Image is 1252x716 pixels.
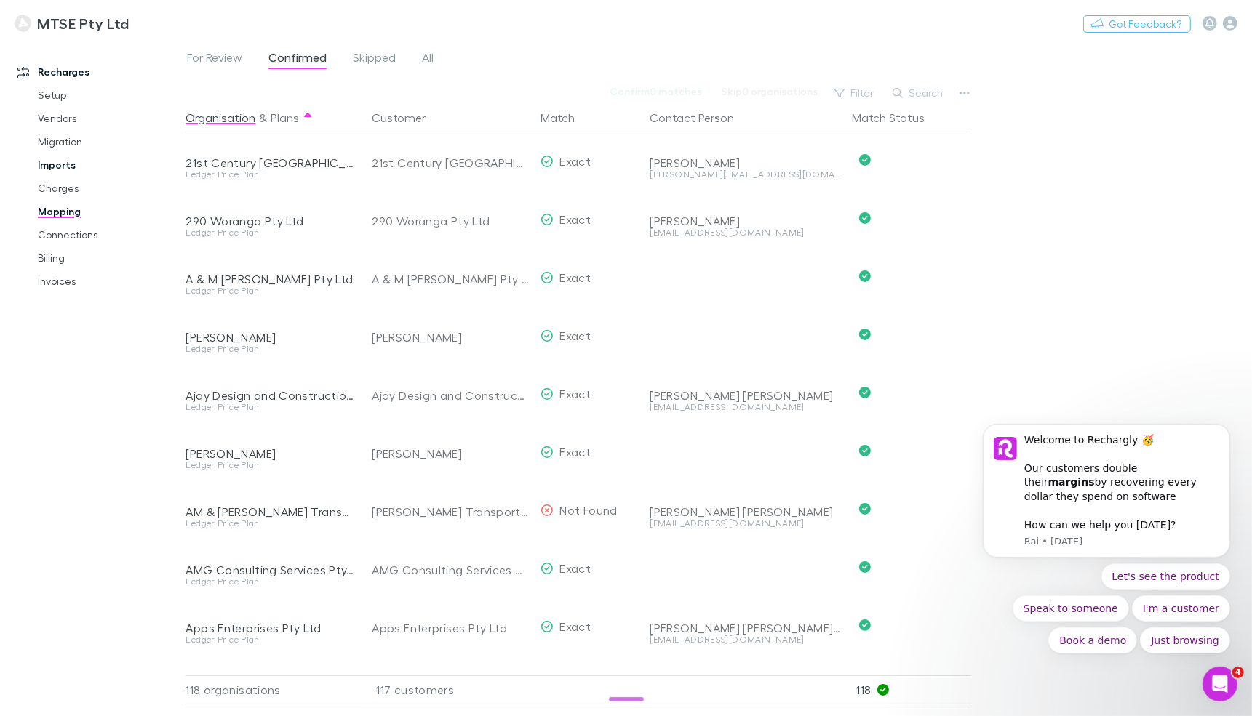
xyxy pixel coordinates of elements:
div: Ledger Price Plan [186,577,354,586]
div: Ledger Price Plan [186,228,354,237]
iframe: Intercom live chat [1203,667,1237,701]
span: Confirmed [268,50,327,69]
div: [EMAIL_ADDRESS][DOMAIN_NAME] [650,519,840,528]
span: Exact [559,329,591,342]
button: Got Feedback? [1083,15,1191,33]
div: 290 Woranga Pty Ltd [186,214,354,228]
svg: Confirmed [859,503,871,515]
svg: Confirmed [859,561,871,573]
button: Organisation [186,103,255,132]
div: Ledger Price Plan [186,403,354,411]
a: Mapping [23,200,183,223]
div: [PERSON_NAME] [PERSON_NAME] [650,504,840,519]
div: Ledger Price Plan [186,461,354,470]
div: 21st Century [GEOGRAPHIC_DATA] Australia Link Pty Ltd [372,134,529,192]
span: 4 [1232,667,1244,678]
a: Connections [23,223,183,246]
div: [PERSON_NAME] Transport ATF The [PERSON_NAME] Family Trust [372,483,529,541]
span: Exact [559,445,591,459]
div: Ledger Price Plan [186,345,354,353]
div: Ajay Design and Construction Pty Ltd [186,388,354,403]
div: AMG Consulting Services Pty. Ltd. [372,541,529,599]
button: Match Status [852,103,942,132]
span: Exact [559,270,591,284]
svg: Confirmed [859,154,871,166]
button: Customer [372,103,443,132]
div: 290 Woranga Pty Ltd [372,192,529,250]
span: Exact [559,212,591,226]
div: Apps Enterprises Pty Ltd [372,599,529,657]
div: Ledger Price Plan [186,170,354,179]
div: [EMAIL_ADDRESS][DOMAIN_NAME] [650,403,840,411]
div: 118 organisations [186,675,360,704]
div: AMG Consulting Services Pty. Ltd. [186,563,354,577]
div: Ledger Price Plan [186,286,354,295]
div: Apps Enterprises Pty Ltd [186,621,354,635]
svg: Confirmed [859,445,871,456]
svg: Confirmed [859,387,871,398]
div: [PERSON_NAME][EMAIL_ADDRESS][DOMAIN_NAME] [650,170,840,179]
p: 118 [856,676,971,704]
button: Plans [271,103,299,132]
div: AM & [PERSON_NAME] Transport Pty Ltd [186,504,354,519]
button: Match [541,103,592,132]
span: Exact [559,387,591,401]
iframe: Intercom notifications message [961,408,1252,709]
span: Exact [559,154,591,168]
div: Ledger Price Plan [186,635,354,644]
a: Recharges [3,60,183,84]
div: A & M [PERSON_NAME] Pty Ltd [186,272,354,286]
a: Vendors [23,107,183,130]
div: [PERSON_NAME] [186,330,354,345]
span: All [422,50,434,69]
div: [PERSON_NAME] [372,308,529,366]
div: A & M [PERSON_NAME] Pty Ltd [372,250,529,308]
button: Skip0 organisations [711,83,827,100]
svg: Confirmed [859,619,871,631]
button: Search [885,84,952,102]
button: Filter [827,84,882,102]
div: & [186,103,354,132]
a: Billing [23,246,183,270]
div: [PERSON_NAME] [PERSON_NAME] [650,388,840,403]
a: Migration [23,130,183,153]
div: [EMAIL_ADDRESS][DOMAIN_NAME] [650,228,840,237]
div: Ajay Design and Construction Pty Ltd [372,366,529,425]
span: Skipped [353,50,396,69]
button: Confirm0 matches [600,83,711,100]
svg: Confirmed [859,270,871,282]
div: [PERSON_NAME] [650,214,840,228]
div: [PERSON_NAME] [372,425,529,483]
div: [PERSON_NAME] [650,156,840,170]
a: MTSE Pty Ltd [6,6,138,41]
span: Exact [559,619,591,633]
svg: Confirmed [859,212,871,224]
a: Setup [23,84,183,107]
div: Apps Enterprises Pty Ltd [372,657,529,715]
div: Ledger Price Plan [186,519,354,528]
a: Invoices [23,270,183,293]
span: For Review [187,50,242,69]
div: [PERSON_NAME] [PERSON_NAME] Apps [650,621,840,635]
div: [EMAIL_ADDRESS][DOMAIN_NAME] [650,635,840,644]
div: 21st Century [GEOGRAPHIC_DATA] Australia Link Pty Ltd [186,156,354,170]
div: 117 customers [360,675,535,704]
span: Not Found [559,503,617,517]
div: [PERSON_NAME] [186,446,354,461]
svg: Confirmed [859,329,871,340]
span: Exact [559,561,591,575]
a: Imports [23,153,183,177]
